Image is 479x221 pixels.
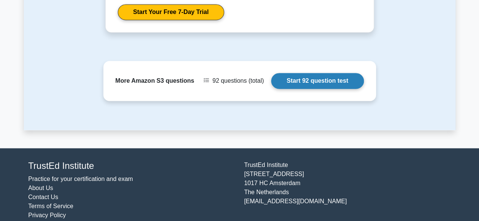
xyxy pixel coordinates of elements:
div: TrustEd Institute [STREET_ADDRESS] 1017 HC Amsterdam The Netherlands [EMAIL_ADDRESS][DOMAIN_NAME] [240,160,456,219]
a: About Us [28,184,53,191]
a: Start 92 question test [271,73,364,89]
a: Practice for your certification and exam [28,175,133,182]
a: Privacy Policy [28,212,66,218]
a: Contact Us [28,193,58,200]
h4: TrustEd Institute [28,160,235,171]
a: Terms of Service [28,202,73,209]
a: Start Your Free 7-Day Trial [118,4,224,20]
